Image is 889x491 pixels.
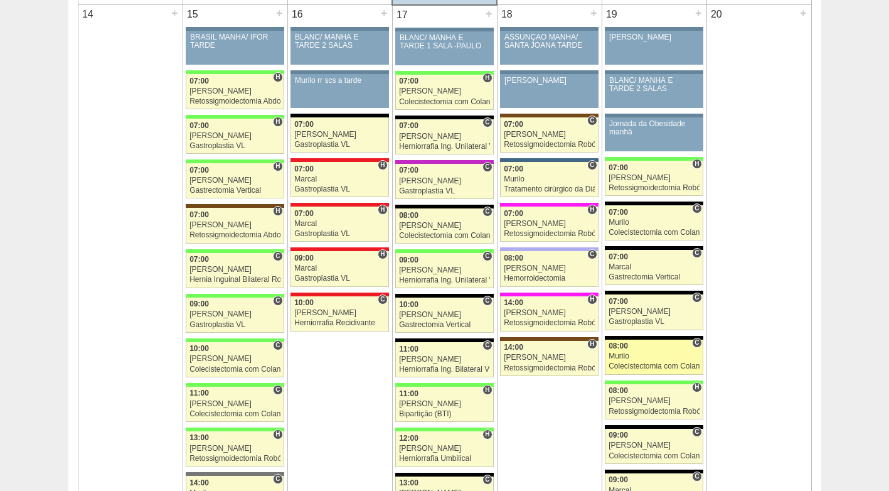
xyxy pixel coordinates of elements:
a: C 08:00 Murilo Colecistectomia com Colangiografia VL [605,340,703,375]
span: 07:00 [504,120,523,129]
div: [PERSON_NAME] [189,355,280,363]
div: Hernia Inguinal Bilateral Robótica [189,276,280,284]
div: 20 [707,5,727,24]
a: C 09:00 [PERSON_NAME] Gastroplastia VL [186,298,284,333]
a: H 08:00 [PERSON_NAME] Retossigmoidectomia Robótica [605,384,703,419]
div: Key: Assunção [290,293,388,296]
a: C 08:00 [PERSON_NAME] Hemorroidectomia [500,251,598,286]
div: Key: Brasil [395,71,493,75]
span: Consultório [692,293,701,303]
div: [PERSON_NAME] [399,266,490,274]
span: 07:00 [399,77,418,85]
span: Hospital [273,117,282,127]
span: 07:00 [504,209,523,218]
div: Retossigmoidectomia Robótica [609,184,700,192]
a: H 07:00 [PERSON_NAME] Gastroplastia VL [186,119,284,154]
div: Retossigmoidectomia Abdominal VL [189,231,280,239]
div: Key: Blanc [605,246,703,250]
span: Consultório [273,474,282,484]
div: Key: Brasil [395,383,493,387]
a: BRASIL MANHÃ/ IFOR TARDE [186,31,284,65]
div: [PERSON_NAME] [504,220,595,228]
span: Hospital [587,294,597,305]
div: + [693,5,704,21]
a: C 11:00 [PERSON_NAME] Herniorrafia Ing. Bilateral VL [395,342,493,377]
span: Consultório [482,117,492,127]
div: Key: Brasil [186,294,284,298]
div: Key: São Luiz - Jabaquara [500,158,598,162]
div: [PERSON_NAME] [399,311,490,319]
div: [PERSON_NAME] [294,131,385,139]
div: Key: Blanc [605,202,703,205]
div: [PERSON_NAME] [399,222,490,230]
div: [PERSON_NAME] [504,264,595,272]
div: Key: Blanc [395,205,493,208]
span: Hospital [273,72,282,82]
a: [PERSON_NAME] [605,31,703,65]
div: Key: Santa Joana [500,114,598,117]
div: Key: Brasil [605,157,703,161]
div: [PERSON_NAME] [189,310,280,318]
span: Hospital [692,159,701,169]
div: Retossigmoidectomia Robótica [504,230,595,238]
div: [PERSON_NAME] [399,445,490,453]
span: 10:00 [294,298,314,307]
div: Herniorrafia Ing. Unilateral VL [399,276,490,284]
div: 19 [602,5,622,24]
span: 08:00 [399,211,418,220]
div: Key: Aviso [186,27,284,31]
a: C 10:00 [PERSON_NAME] Herniorrafia Recidivante [290,296,388,332]
a: H 07:00 Marcal Gastroplastia VL [290,162,388,197]
div: Key: Santa Joana [500,337,598,341]
a: C 07:00 [PERSON_NAME] Hernia Inguinal Bilateral Robótica [186,253,284,288]
div: 17 [393,6,412,24]
div: BRASIL MANHÃ/ IFOR TARDE [190,33,280,50]
a: H 12:00 [PERSON_NAME] Herniorrafia Umbilical [395,431,493,467]
a: H 07:00 Marcal Gastroplastia VL [290,207,388,242]
div: [PERSON_NAME] [504,309,595,317]
div: [PERSON_NAME] [399,400,490,408]
span: 07:00 [504,165,523,173]
div: Colecistectomia com Colangiografia VL [189,365,280,374]
a: 07:00 [PERSON_NAME] Gastroplastia VL [290,117,388,153]
a: Murilo rr scs a tarde [290,74,388,108]
div: Key: Blanc [605,291,703,294]
div: Key: Santa Catarina [186,472,284,476]
div: Murilo [504,175,595,183]
a: BLANC/ MANHÃ E TARDE 2 SALAS [605,74,703,108]
span: 13:00 [399,478,418,487]
a: H 13:00 [PERSON_NAME] Retossigmoidectomia Robótica [186,431,284,467]
span: 14:00 [504,298,523,307]
span: 07:00 [609,297,628,306]
div: Colecistectomia com Colangiografia VL [189,410,280,418]
a: H 07:00 [PERSON_NAME] Gastrectomia Vertical [186,163,284,198]
span: 11:00 [189,389,209,397]
span: Consultório [482,296,492,306]
span: Consultório [692,338,701,348]
span: Consultório [482,207,492,217]
span: 10:00 [189,344,209,353]
span: Consultório [378,294,387,305]
span: Consultório [692,203,701,213]
a: ASSUNÇÃO MANHÃ/ SANTA JOANA TARDE [500,31,598,65]
a: H 07:00 [PERSON_NAME] Retossigmoidectomia Abdominal VL [186,208,284,243]
div: [PERSON_NAME] [189,221,280,229]
span: Consultório [692,472,701,482]
span: 09:00 [609,475,628,484]
span: 09:00 [399,256,418,264]
a: H 07:00 [PERSON_NAME] Retossigmoidectomia Robótica [500,207,598,242]
div: Key: Blanc [395,473,493,477]
span: Consultório [482,162,492,172]
div: Key: Aviso [395,28,493,31]
div: Key: Maria Braido [395,160,493,164]
div: [PERSON_NAME] [189,87,280,95]
div: 15 [183,5,203,24]
span: Consultório [273,296,282,306]
span: Hospital [692,382,701,392]
span: Hospital [273,429,282,440]
div: Gastrectomia Vertical [189,186,280,195]
div: [PERSON_NAME] [609,33,699,41]
div: Key: Brasil [186,249,284,253]
div: [PERSON_NAME] [504,131,595,139]
div: [PERSON_NAME] [504,77,594,85]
